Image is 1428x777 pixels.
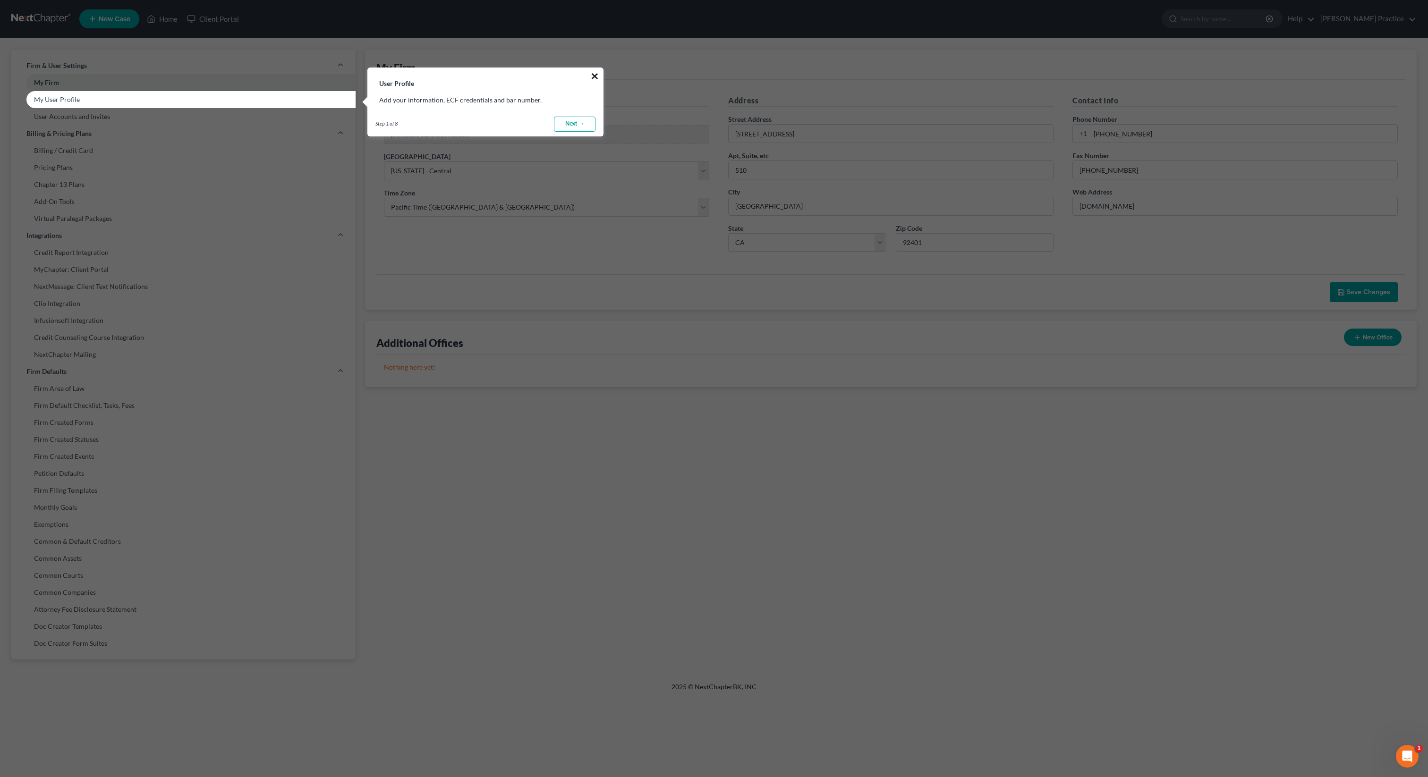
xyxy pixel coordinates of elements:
button: × [590,68,599,84]
p: Add your information, ECF credentials and bar number. [379,95,592,105]
span: Step 1 of 8 [375,120,398,127]
span: 1 [1415,745,1423,752]
iframe: Intercom live chat [1396,745,1419,768]
a: My User Profile [11,91,356,108]
h3: User Profile [368,68,603,88]
a: Next → [554,117,595,132]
